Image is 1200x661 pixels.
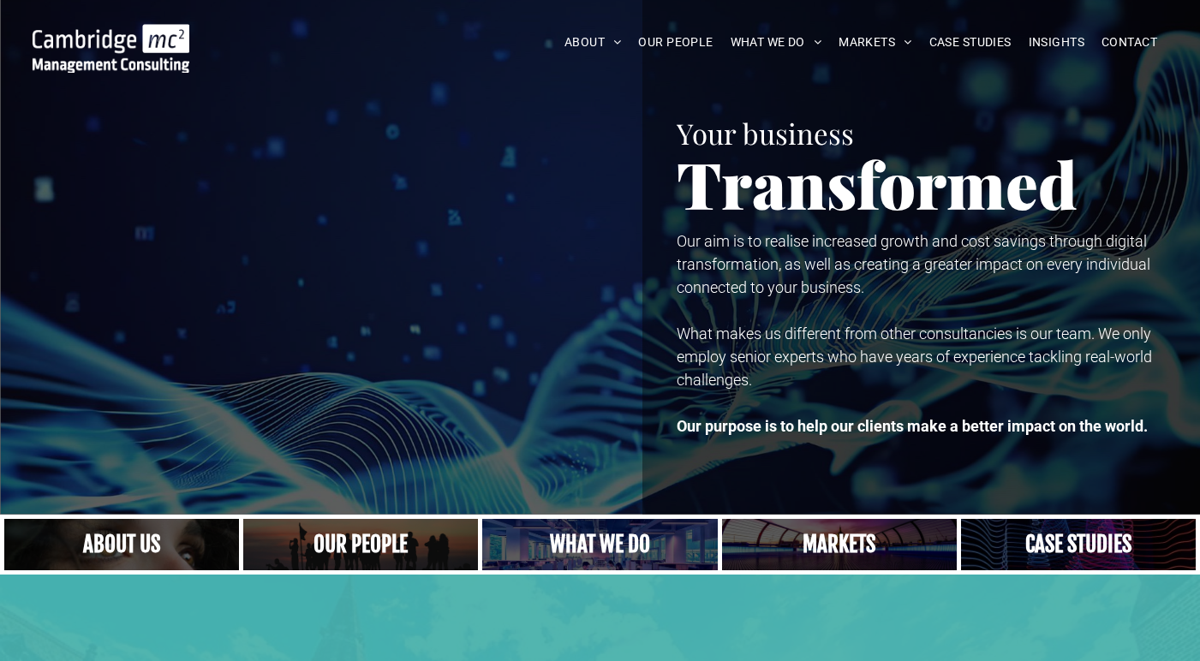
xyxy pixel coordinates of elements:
span: What makes us different from other consultancies is our team. We only employ senior experts who h... [677,325,1152,389]
a: Your Business Transformed | Cambridge Management Consulting [33,27,190,45]
a: A crowd in silhouette at sunset, on a rise or lookout point [243,519,478,570]
a: Our Markets | Cambridge Management Consulting [722,519,957,570]
a: A yoga teacher lifting his whole body off the ground in the peacock pose [482,519,717,570]
a: CASE STUDIES | See an Overview of All Our Case Studies | Cambridge Management Consulting [961,519,1196,570]
span: Your business [677,114,854,152]
a: CASE STUDIES [921,29,1020,56]
a: INSIGHTS [1020,29,1093,56]
a: WHAT WE DO [722,29,831,56]
span: Our aim is to realise increased growth and cost savings through digital transformation, as well a... [677,232,1150,296]
a: MARKETS [830,29,920,56]
img: Go to Homepage [33,24,190,73]
a: OUR PEOPLE [630,29,721,56]
strong: Our purpose is to help our clients make a better impact on the world. [677,417,1148,435]
a: Close up of woman's face, centered on her eyes [4,519,239,570]
span: Transformed [677,140,1078,226]
a: ABOUT [556,29,630,56]
a: CONTACT [1093,29,1166,56]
